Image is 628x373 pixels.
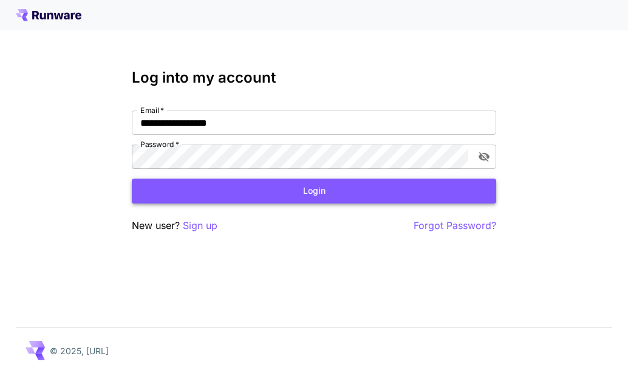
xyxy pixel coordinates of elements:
[183,218,217,233] button: Sign up
[132,218,217,233] p: New user?
[132,69,496,86] h3: Log into my account
[140,105,164,115] label: Email
[50,344,109,357] p: © 2025, [URL]
[414,218,496,233] button: Forgot Password?
[140,139,179,149] label: Password
[132,179,496,204] button: Login
[473,146,495,168] button: toggle password visibility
